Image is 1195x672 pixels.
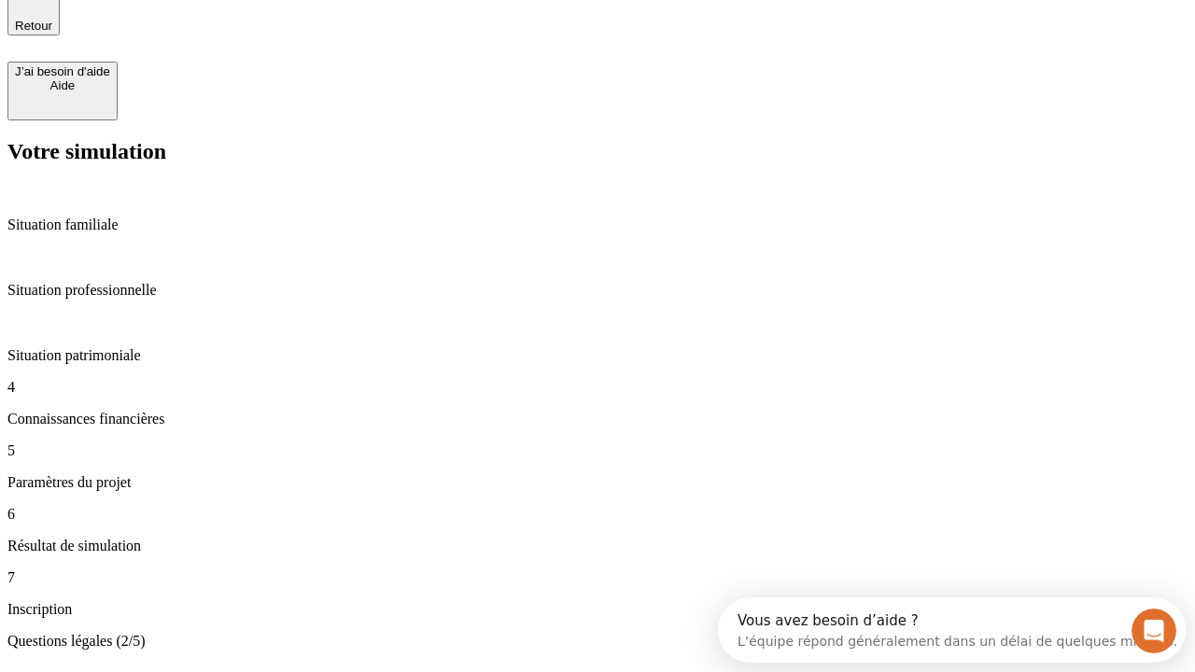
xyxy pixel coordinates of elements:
p: 6 [7,506,1188,523]
p: Résultat de simulation [7,538,1188,554]
p: Situation familiale [7,217,1188,233]
div: J’ai besoin d'aide [15,64,110,78]
div: Ouvrir le Messenger Intercom [7,7,514,59]
div: Aide [15,78,110,92]
p: Inscription [7,601,1188,618]
p: 4 [7,379,1188,396]
button: J’ai besoin d'aideAide [7,62,118,120]
p: Paramètres du projet [7,474,1188,491]
p: 7 [7,569,1188,586]
iframe: Intercom live chat [1132,609,1176,653]
iframe: Intercom live chat discovery launcher [718,597,1186,663]
div: Vous avez besoin d’aide ? [20,16,459,31]
p: Connaissances financières [7,411,1188,427]
div: L’équipe répond généralement dans un délai de quelques minutes. [20,31,459,50]
p: Questions légales (2/5) [7,633,1188,650]
p: 5 [7,442,1188,459]
p: Situation patrimoniale [7,347,1188,364]
h2: Votre simulation [7,139,1188,164]
span: Retour [15,19,52,33]
p: Situation professionnelle [7,282,1188,299]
